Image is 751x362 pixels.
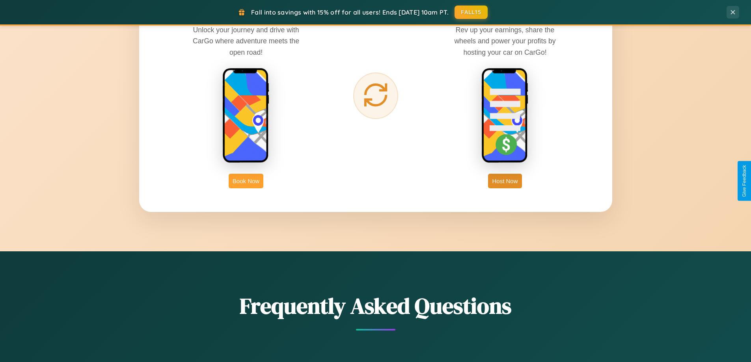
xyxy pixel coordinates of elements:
button: Host Now [488,174,522,188]
img: host phone [481,68,529,164]
span: Fall into savings with 15% off for all users! Ends [DATE] 10am PT. [251,8,449,16]
p: Rev up your earnings, share the wheels and power your profits by hosting your car on CarGo! [446,24,564,58]
img: rent phone [222,68,270,164]
button: FALL15 [455,6,488,19]
button: Book Now [229,174,263,188]
div: Give Feedback [742,165,747,197]
p: Unlock your journey and drive with CarGo where adventure meets the open road! [187,24,305,58]
h2: Frequently Asked Questions [139,291,612,321]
